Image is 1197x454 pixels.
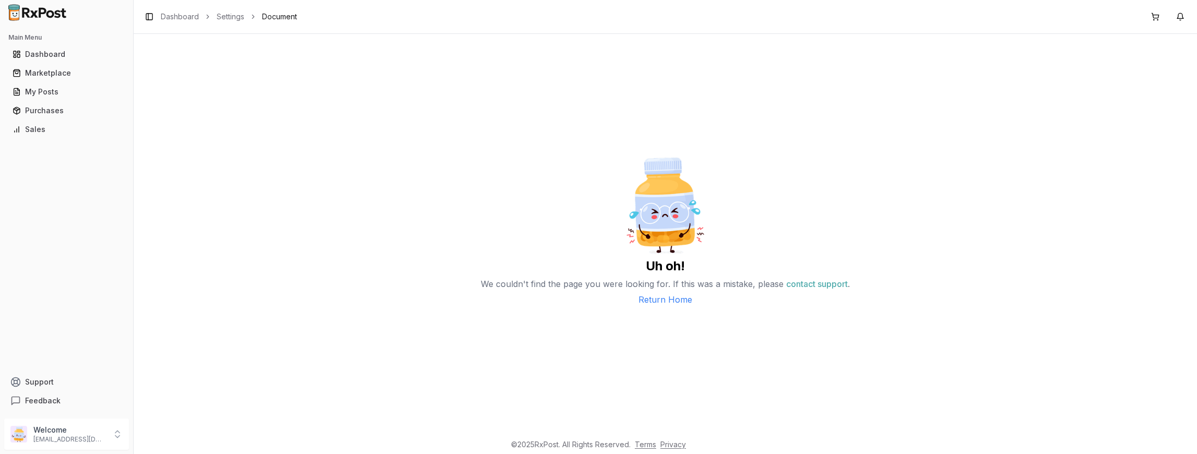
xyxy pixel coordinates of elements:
img: Sad Pill Bottle [613,153,718,258]
a: Terms [635,440,656,449]
a: Dashboard [161,11,199,22]
nav: breadcrumb [161,11,297,22]
img: RxPost Logo [4,4,71,21]
h2: Main Menu [8,33,125,42]
div: Marketplace [13,68,121,78]
div: Sales [13,124,121,135]
button: contact support [786,274,848,293]
span: Document [262,11,297,22]
a: My Posts [8,82,125,101]
a: Purchases [8,101,125,120]
button: Dashboard [4,46,129,63]
button: Feedback [4,391,129,410]
a: Privacy [660,440,686,449]
h2: Uh oh! [646,258,685,274]
span: Feedback [25,396,61,406]
a: Marketplace [8,64,125,82]
p: [EMAIL_ADDRESS][DOMAIN_NAME] [33,435,106,444]
a: Settings [217,11,244,22]
button: Marketplace [4,65,129,81]
p: Welcome [33,425,106,435]
a: Return Home [638,293,692,306]
button: Sales [4,121,129,138]
button: Purchases [4,102,129,119]
div: Dashboard [13,49,121,59]
div: Purchases [13,105,121,116]
a: Sales [8,120,125,139]
button: My Posts [4,83,129,100]
p: We couldn't find the page you were looking for. If this was a mistake, please . [481,274,850,293]
a: Dashboard [8,45,125,64]
img: User avatar [10,426,27,443]
div: My Posts [13,87,121,97]
button: Support [4,373,129,391]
